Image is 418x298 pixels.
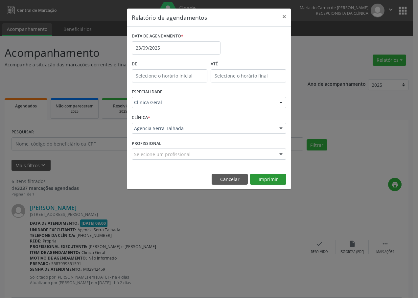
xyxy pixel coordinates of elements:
[132,13,207,22] h5: Relatório de agendamentos
[132,113,150,123] label: CLÍNICA
[134,99,273,106] span: Clinica Geral
[132,138,161,149] label: PROFISSIONAL
[211,59,286,69] label: ATÉ
[278,9,291,25] button: Close
[132,31,183,41] label: DATA DE AGENDAMENTO
[211,69,286,82] input: Selecione o horário final
[134,151,191,158] span: Selecione um profissional
[212,174,248,185] button: Cancelar
[132,87,162,97] label: ESPECIALIDADE
[250,174,286,185] button: Imprimir
[132,69,207,82] input: Selecione o horário inicial
[134,125,273,132] span: Agencia Serra Talhada
[132,41,221,55] input: Selecione uma data ou intervalo
[132,59,207,69] label: De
